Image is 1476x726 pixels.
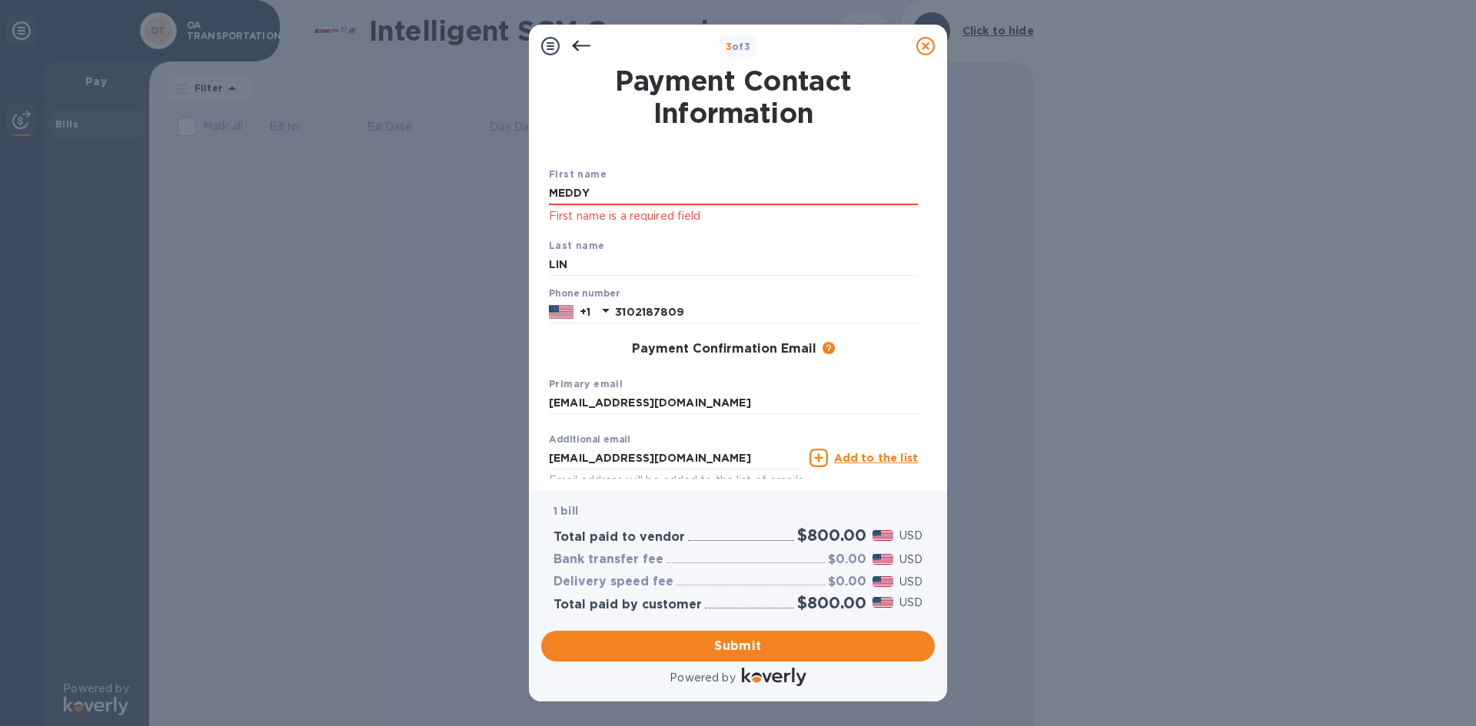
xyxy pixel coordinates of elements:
[899,574,922,590] p: USD
[828,575,866,589] h3: $0.00
[580,304,590,320] p: +1
[549,65,918,129] h1: Payment Contact Information
[828,552,866,567] h3: $0.00
[553,637,922,655] span: Submit
[549,378,623,390] b: Primary email
[549,303,573,320] img: US
[726,41,751,52] b: of 3
[899,552,922,568] p: USD
[549,290,620,299] label: Phone number
[726,41,732,52] span: 3
[797,593,866,612] h2: $800.00
[899,595,922,611] p: USD
[873,530,893,541] img: USD
[549,436,630,445] label: Additional email
[632,342,816,356] h3: Payment Confirmation Email
[873,554,893,565] img: USD
[553,505,578,517] b: 1 bill
[549,472,803,489] p: Email address will be added to the list of emails
[553,552,663,567] h3: Bank transfer fee
[873,576,893,587] img: USD
[615,300,918,323] input: Enter your phone number
[797,525,866,545] h2: $800.00
[549,392,918,415] input: Enter your primary name
[834,452,918,464] u: Add to the list
[549,182,918,205] input: Enter your first name
[553,575,673,589] h3: Delivery speed fee
[742,668,806,686] img: Logo
[553,598,702,612] h3: Total paid by customer
[549,240,605,251] b: Last name
[549,207,918,225] p: First name is a required field
[549,168,607,180] b: First name
[873,597,893,608] img: USD
[899,528,922,544] p: USD
[670,670,735,686] p: Powered by
[549,254,918,277] input: Enter your last name
[541,631,935,661] button: Submit
[549,446,803,469] input: Enter additional email
[553,530,685,545] h3: Total paid to vendor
